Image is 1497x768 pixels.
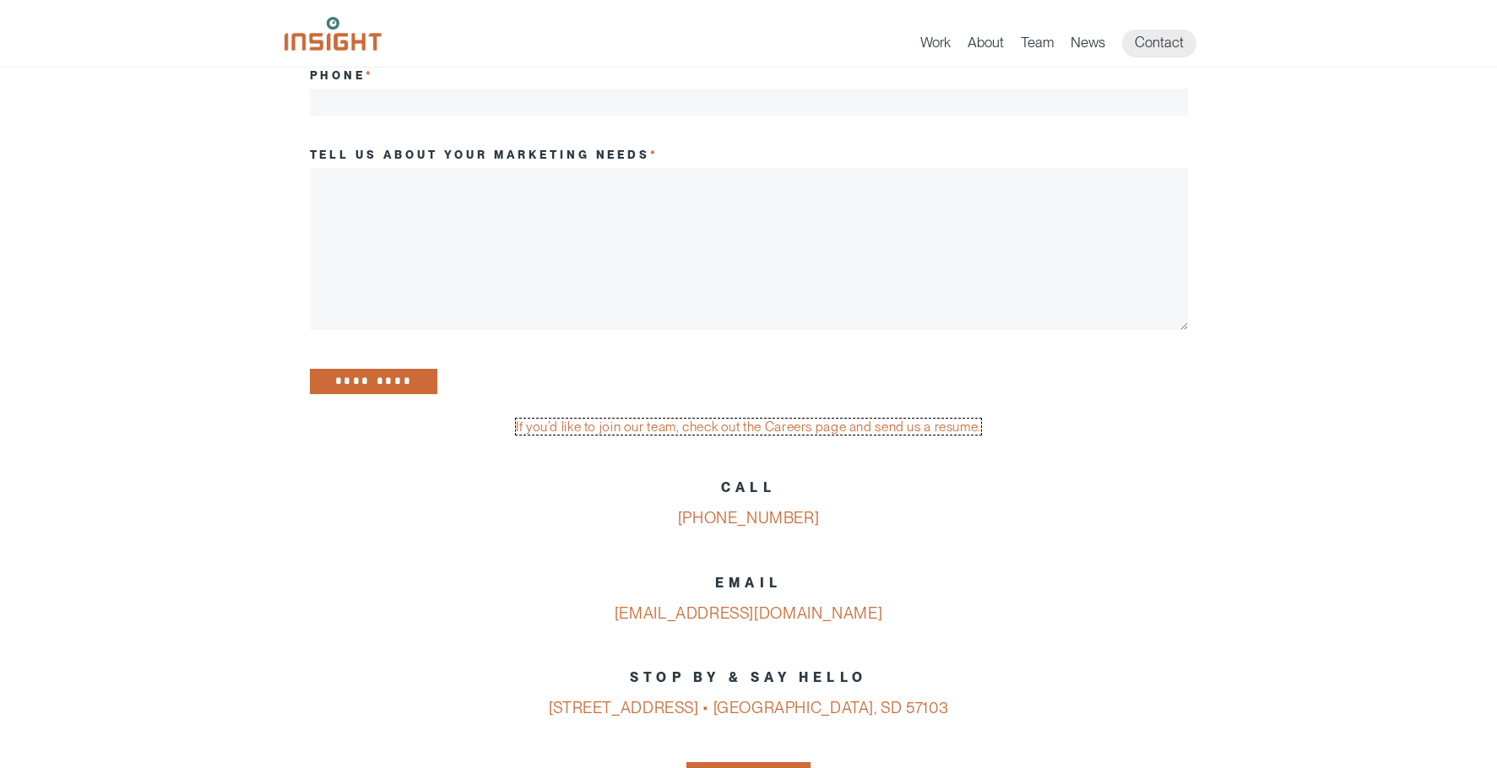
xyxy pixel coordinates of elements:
strong: EMAIL [715,575,782,591]
a: About [968,34,1004,57]
label: Phone [310,68,375,82]
a: [EMAIL_ADDRESS][DOMAIN_NAME] [615,603,882,623]
a: If you’d like to join our team, check out the Careers page and send us a resume. [516,419,981,435]
strong: STOP BY & SAY HELLO [630,669,867,685]
strong: CALL [721,479,776,495]
img: Insight Marketing Design [285,17,382,51]
a: Work [920,34,951,57]
a: [PHONE_NUMBER] [678,508,820,527]
nav: primary navigation menu [920,30,1213,57]
a: News [1071,34,1105,57]
label: Tell us about your marketing needs [310,148,659,161]
a: Team [1021,34,1054,57]
a: [STREET_ADDRESS] • [GEOGRAPHIC_DATA], SD 57103 [549,698,949,717]
a: Contact [1122,30,1196,57]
